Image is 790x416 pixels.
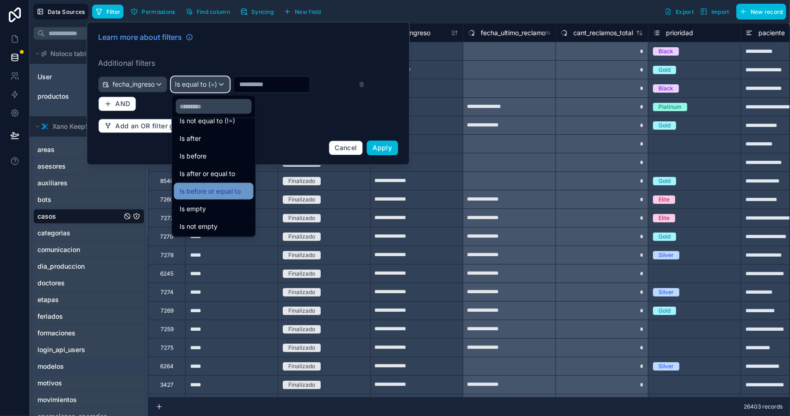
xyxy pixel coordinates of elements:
div: Finalizado [288,233,315,241]
span: prioridad [666,28,693,38]
button: Import [697,4,733,19]
div: 3427 [160,381,174,389]
span: bots [37,195,51,204]
div: Finalizado [288,214,315,222]
button: Filter [92,5,124,19]
div: Gold [659,121,671,130]
a: User [37,72,112,82]
div: Finalizado [288,288,315,296]
a: modelos [37,362,122,371]
span: Is before [180,151,206,162]
button: Xano logoXano KeepSmiling [33,120,131,133]
div: auxiliares [33,176,144,190]
a: formaciones [37,328,122,338]
div: Gold [659,307,671,315]
div: 7275 [161,344,174,352]
span: asesores [37,162,66,171]
button: Find column [182,5,233,19]
span: Is not equal to (!=) [180,115,235,126]
span: modelos [37,362,64,371]
span: Export [676,8,694,15]
span: Is empty [180,203,206,214]
span: feriados [37,312,63,321]
span: motivos [37,378,62,388]
a: etapas [37,295,122,304]
span: Noloco tables [50,49,93,58]
span: Is not empty [180,221,218,232]
div: 6264 [160,363,174,370]
button: Syncing [237,5,277,19]
span: Xano KeepSmiling [52,122,108,131]
div: Gold [659,66,671,74]
div: Finalizado [288,344,315,352]
span: etapas [37,295,59,304]
div: bots [33,192,144,207]
a: auxiliares [37,178,122,188]
span: User [37,72,52,82]
button: New field [280,5,324,19]
span: Is after or equal to [180,168,235,179]
span: login_api_users [37,345,85,354]
div: doctores [33,276,144,290]
div: Elite [659,214,670,222]
div: 7270 [160,233,174,240]
div: Finalizado [288,325,315,334]
div: feriados [33,309,144,324]
a: feriados [37,312,122,321]
span: New field [295,8,321,15]
span: formaciones [37,328,75,338]
span: comunicacion [37,245,80,254]
div: 6245 [160,270,174,277]
button: Permissions [127,5,178,19]
span: Syncing [251,8,274,15]
div: Finalizado [288,177,315,185]
span: productos [37,92,69,101]
div: User [33,69,144,84]
span: casos [37,212,56,221]
span: dia_produccion [37,262,85,271]
a: movimientos [37,395,122,404]
span: Is after [180,133,201,144]
div: Finalizado [288,251,315,259]
div: productos [33,89,144,104]
div: Platinum [659,103,682,111]
a: bots [37,195,122,204]
button: Data Sources [33,4,88,19]
div: Black [659,47,673,56]
div: Silver [659,362,674,371]
div: Finalizado [288,362,315,371]
div: 7272 [161,214,174,222]
span: Permissions [142,8,175,15]
span: 26403 records [744,403,783,410]
div: formaciones [33,326,144,340]
div: Finalizado [288,270,315,278]
span: paciente [759,28,785,38]
div: Finalizado [288,381,315,389]
div: Finalizado [288,307,315,315]
div: Gold [659,177,671,185]
div: dia_produccion [33,259,144,274]
span: movimientos [37,395,77,404]
div: 7269 [161,307,174,315]
span: auxiliares [37,178,68,188]
div: modelos [33,359,144,374]
div: Gold [659,233,671,241]
a: productos [37,92,112,101]
div: categorias [33,226,144,240]
a: comunicacion [37,245,122,254]
div: areas [33,142,144,157]
div: asesores [33,159,144,174]
span: Import [711,8,729,15]
a: New record [733,4,786,19]
img: Xano logo [41,123,49,130]
div: 7274 [161,289,174,296]
div: motivos [33,376,144,391]
button: New record [736,4,786,19]
span: fecha_ultimo_reclamo [481,28,546,38]
div: comunicacion [33,242,144,257]
div: 8540 [160,177,174,185]
span: doctores [37,278,65,288]
button: Noloco tables [33,47,139,60]
div: 7278 [161,252,174,259]
a: login_api_users [37,345,122,354]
